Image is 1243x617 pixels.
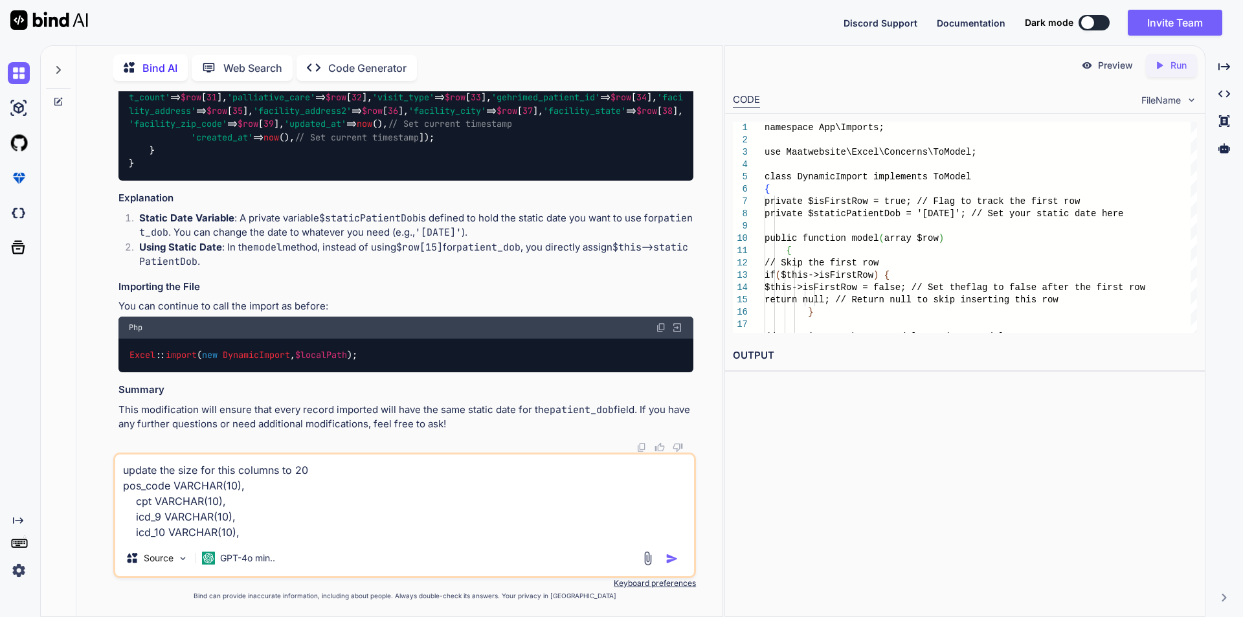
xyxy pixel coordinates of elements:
img: chevron down [1186,95,1197,106]
div: 17 [733,319,748,331]
span: { [765,184,770,194]
span: $row [207,105,227,117]
div: 11 [733,245,748,257]
span: 'facility_address2' [253,105,352,117]
span: 'facility_state' [543,105,626,117]
span: $row [326,92,346,104]
div: 13 [733,269,748,282]
h2: OUTPUT [725,341,1205,371]
img: copy [636,442,647,453]
div: 9 [733,220,748,232]
div: 1 [733,122,748,134]
p: GPT-4o min.. [220,552,275,565]
div: 5 [733,171,748,183]
code: '[DATE]' [415,226,462,239]
img: icon [666,552,678,565]
span: array $row [884,233,938,243]
div: 15 [733,294,748,306]
span: now [357,118,372,130]
span: if [765,270,776,280]
span: class DynamicImport implements ToModel [765,172,971,182]
span: $localPath [295,350,347,361]
p: Code Generator [328,60,407,76]
img: premium [8,167,30,189]
p: Bind AI [142,60,177,76]
span: 39 [263,118,274,130]
span: namespace App\Imports; [765,122,884,133]
span: 'visit_type' [372,92,434,104]
h3: Summary [118,383,693,398]
span: { [884,270,890,280]
span: et your static date here [993,208,1124,219]
span: ( [775,270,780,280]
span: // Set current timestamp [295,131,419,143]
p: Source [144,552,174,565]
code: patient_dob [456,241,521,254]
span: Discord Support [844,17,917,28]
span: 31 [207,92,217,104]
span: FileName [1141,94,1181,107]
span: flag to false after the first row [966,282,1145,293]
img: darkCloudIdeIcon [8,202,30,224]
span: Documentation [937,17,1005,28]
span: 34 [636,92,647,104]
span: import [166,350,197,361]
div: 6 [733,183,748,196]
span: 'updated_at' [284,118,346,130]
span: serting this row [971,295,1058,305]
span: ) [939,233,944,243]
p: Web Search [223,60,282,76]
span: 37 [522,105,533,117]
div: 7 [733,196,748,208]
p: Run [1170,59,1187,72]
span: // Skip the first row [765,258,879,268]
span: $this->isFirstRow = false; // Set the [765,282,966,293]
div: 4 [733,159,748,171]
div: 2 [733,134,748,146]
div: 16 [733,306,748,319]
span: Dark mode [1025,16,1073,29]
span: return null; // Return null to skip in [765,295,971,305]
h3: Importing the File [118,280,693,295]
strong: Static Date Variable [139,212,234,224]
button: Invite Team [1128,10,1222,36]
p: : In the method, instead of using for , you directly assign . [139,240,693,269]
span: // Assuming you have a model named YourMod [765,331,993,342]
span: 'created_at' [191,131,253,143]
code: patient_dob [550,403,614,416]
p: Preview [1098,59,1133,72]
img: githubLight [8,132,30,154]
span: Excel [129,350,155,361]
span: $row [362,105,383,117]
div: 8 [733,208,748,220]
span: 36 [388,105,398,117]
code: :: ( , ); [129,348,359,362]
h3: Explanation [118,191,693,206]
div: 18 [733,331,748,343]
img: Bind AI [10,10,88,30]
p: : A private variable is defined to hold the static date you want to use for . You can change the ... [139,211,693,240]
span: he first row [1014,196,1080,207]
div: 10 [733,232,748,245]
span: 33 [471,92,481,104]
p: Bind can provide inaccurate information, including about people. Always double-check its answers.... [113,591,696,601]
img: GPT-4o mini [202,552,215,565]
span: el [993,331,1004,342]
code: $row[15] [396,241,443,254]
span: DynamicImport [223,350,290,361]
span: 'facility_city' [409,105,486,117]
strong: Using Static Date [139,241,222,253]
button: Documentation [937,16,1005,30]
span: 'mt_count' [129,78,683,103]
p: You can continue to call the import as before: [118,299,693,314]
span: $row [610,92,631,104]
span: use Maatwebsite\Excel\Concerns\ToModel; [765,147,977,157]
span: new [202,350,218,361]
img: Open in Browser [671,322,683,333]
span: public function model [765,233,879,243]
img: like [655,442,665,453]
span: 38 [662,105,673,117]
span: 35 [232,105,243,117]
span: { [786,245,791,256]
img: Pick Models [177,553,188,564]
